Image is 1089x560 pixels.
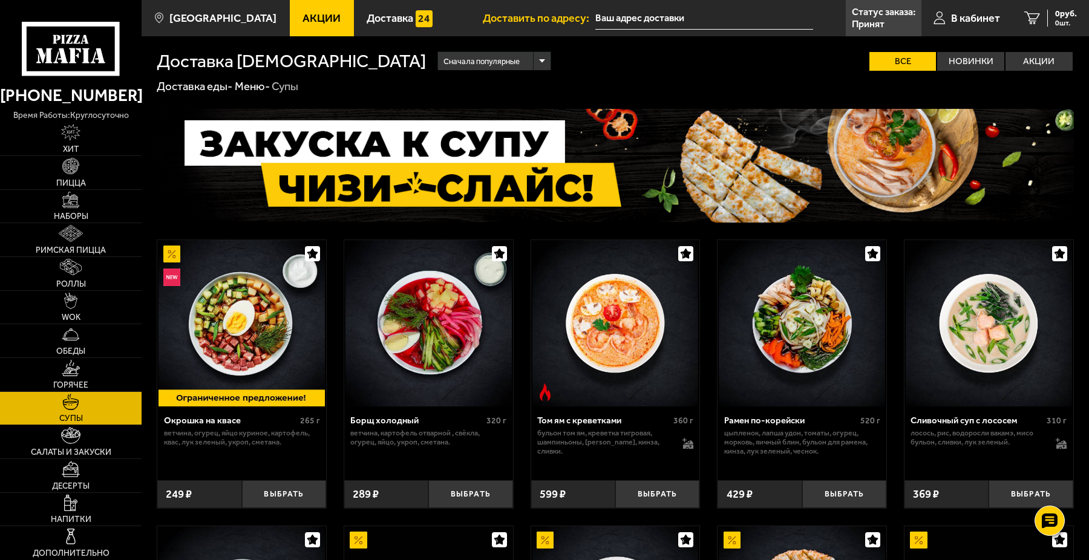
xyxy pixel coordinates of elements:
[615,480,699,508] button: Выбрать
[428,480,512,508] button: Выбрать
[235,79,270,93] a: Меню-
[54,212,88,221] span: Наборы
[51,515,91,524] span: Напитки
[157,52,426,70] h1: Доставка [DEMOGRAPHIC_DATA]
[906,240,1072,406] img: Сливочный суп с лососем
[937,52,1004,71] label: Новинки
[36,246,106,255] span: Римская пицца
[852,7,915,17] p: Статус заказа:
[367,13,413,24] span: Доставка
[852,19,885,29] p: Принят
[166,489,192,500] span: 249 ₽
[727,489,753,500] span: 429 ₽
[718,240,886,406] a: Рамен по-корейски
[1006,52,1073,71] label: Акции
[719,240,885,406] img: Рамен по-корейски
[869,52,937,71] label: Все
[242,480,326,508] button: Выбрать
[350,415,483,426] div: Борщ холодный
[537,429,671,456] p: бульон том ям, креветка тигровая, шампиньоны, [PERSON_NAME], кинза, сливки.
[989,480,1073,508] button: Выбрать
[272,79,298,94] div: Супы
[33,549,110,558] span: Дополнительно
[163,269,180,285] img: Новинка
[416,10,433,27] img: 15daf4d41897b9f0e9f617042186c801.svg
[157,79,232,93] a: Доставка еды-
[913,489,939,500] span: 369 ₽
[63,145,79,154] span: Хит
[486,415,506,426] span: 320 г
[350,429,506,447] p: ветчина, картофель отварной , свёкла, огурец, яйцо, укроп, сметана.
[350,532,367,549] img: Акционный
[673,415,693,426] span: 360 г
[911,415,1044,426] div: Сливочный суп с лососем
[302,13,341,24] span: Акции
[59,414,83,423] span: Супы
[540,489,566,500] span: 599 ₽
[802,480,886,508] button: Выбрать
[56,347,85,356] span: Обеды
[483,13,595,24] span: Доставить по адресу:
[724,532,741,549] img: Акционный
[62,313,80,322] span: WOK
[537,415,670,426] div: Том ям с креветками
[300,415,320,426] span: 265 г
[31,448,111,457] span: Салаты и закуски
[531,240,700,406] a: Острое блюдоТом ям с креветками
[1047,415,1067,426] span: 310 г
[595,7,813,30] span: улица Стахановцев, 17
[537,532,554,549] img: Акционный
[56,280,86,288] span: Роллы
[52,482,90,490] span: Десерты
[1055,10,1077,18] span: 0 руб.
[164,429,320,447] p: ветчина, огурец, яйцо куриное, картофель, квас, лук зеленый, укроп, сметана.
[159,240,325,406] img: Окрошка на квасе
[724,415,857,426] div: Рамен по-корейски
[911,429,1044,447] p: лосось, рис, водоросли вакамэ, мисо бульон, сливки, лук зеленый.
[595,7,813,30] input: Ваш адрес доставки
[860,415,880,426] span: 520 г
[1055,19,1077,27] span: 0 шт.
[56,179,86,187] span: Пицца
[53,381,88,389] span: Горячее
[163,246,180,262] img: Акционный
[951,13,1000,24] span: В кабинет
[532,240,699,406] img: Том ям с креветками
[157,240,326,406] a: АкционныйНовинкаОкрошка на квасе
[904,240,1073,406] a: Сливочный суп с лососем
[345,240,512,406] img: Борщ холодный
[164,415,297,426] div: Окрошка на квасе
[344,240,513,406] a: Борщ холодный
[443,51,520,73] span: Сначала популярные
[537,383,554,400] img: Острое блюдо
[910,532,927,549] img: Акционный
[724,429,880,456] p: цыпленок, лапша удон, томаты, огурец, морковь, яичный блин, бульон для рамена, кинза, лук зеленый...
[169,13,276,24] span: [GEOGRAPHIC_DATA]
[353,489,379,500] span: 289 ₽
